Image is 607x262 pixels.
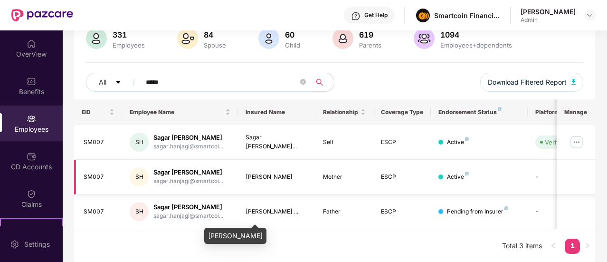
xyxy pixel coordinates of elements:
div: Sagar [PERSON_NAME] [153,168,223,177]
span: Relationship [323,108,359,116]
img: svg+xml;base64,PHN2ZyB4bWxucz0iaHR0cDovL3d3dy53My5vcmcvMjAwMC9zdmciIHhtbG5zOnhsaW5rPSJodHRwOi8vd3... [86,28,107,49]
img: svg+xml;base64,PHN2ZyB4bWxucz0iaHR0cDovL3d3dy53My5vcmcvMjAwMC9zdmciIHhtbG5zOnhsaW5rPSJodHRwOi8vd3... [414,28,435,49]
button: right [580,239,595,254]
div: Sagar [PERSON_NAME] [153,133,223,142]
img: svg+xml;base64,PHN2ZyB4bWxucz0iaHR0cDovL3d3dy53My5vcmcvMjAwMC9zdmciIHhtbG5zOnhsaW5rPSJodHRwOi8vd3... [177,28,198,49]
span: right [585,243,590,249]
div: [PERSON_NAME] [521,7,576,16]
div: [PERSON_NAME] ... [246,207,308,216]
div: Active [447,173,469,182]
div: ESCP [381,173,424,182]
img: svg+xml;base64,PHN2ZyBpZD0iSG9tZSIgeG1sbnM9Imh0dHA6Ly93d3cudzMub3JnLzIwMDAvc3ZnIiB3aWR0aD0iMjAiIG... [27,39,36,49]
div: Get Help [364,11,388,19]
div: 331 [111,30,147,39]
div: Employees+dependents [438,41,514,49]
img: svg+xml;base64,PHN2ZyB4bWxucz0iaHR0cDovL3d3dy53My5vcmcvMjAwMC9zdmciIHdpZHRoPSI4IiBoZWlnaHQ9IjgiIH... [465,137,469,141]
th: EID [74,99,123,125]
span: close-circle [300,78,306,87]
div: sagar.hanjagi@smartcoi... [153,177,223,186]
span: EID [82,108,108,116]
div: Verified [545,137,568,147]
div: SH [130,133,149,152]
img: svg+xml;base64,PHN2ZyB4bWxucz0iaHR0cDovL3d3dy53My5vcmcvMjAwMC9zdmciIHdpZHRoPSI4IiBoZWlnaHQ9IjgiIH... [504,206,508,210]
img: svg+xml;base64,PHN2ZyB4bWxucz0iaHR0cDovL3d3dy53My5vcmcvMjAwMC9zdmciIHdpZHRoPSI4IiBoZWlnaHQ9IjgiIH... [498,107,502,111]
div: sagar.hanjagi@smartcoi... [153,142,223,151]
div: Pending from Insurer [447,207,508,216]
div: [PERSON_NAME] [204,228,266,244]
div: ESCP [381,207,424,216]
div: 619 [357,30,383,39]
div: Endorsement Status [438,108,520,116]
th: Coverage Type [373,99,431,125]
div: SM007 [84,138,115,147]
th: Insured Name [238,99,315,125]
div: sagar.hanjagi@smartcoi... [153,212,223,221]
div: Mother [323,173,366,182]
td: - [528,194,595,229]
span: caret-down [115,79,122,87]
img: svg+xml;base64,PHN2ZyB4bWxucz0iaHR0cDovL3d3dy53My5vcmcvMjAwMC9zdmciIHhtbG5zOnhsaW5rPSJodHRwOi8vd3... [332,28,353,49]
li: 1 [565,239,580,254]
div: Child [283,41,302,49]
div: 84 [202,30,228,39]
span: close-circle [300,79,306,85]
img: manageButton [569,135,584,150]
th: Relationship [315,99,373,125]
div: Smartcoin Financials Private Limited [434,11,501,20]
img: svg+xml;base64,PHN2ZyBpZD0iRHJvcGRvd24tMzJ4MzIiIHhtbG5zPSJodHRwOi8vd3d3LnczLm9yZy8yMDAwL3N2ZyIgd2... [586,11,594,19]
img: svg+xml;base64,PHN2ZyB4bWxucz0iaHR0cDovL3d3dy53My5vcmcvMjAwMC9zdmciIHhtbG5zOnhsaW5rPSJodHRwOi8vd3... [258,28,279,49]
div: Platform Status [535,108,588,116]
span: All [99,77,106,87]
li: Previous Page [546,239,561,254]
button: left [546,239,561,254]
span: search [311,78,329,86]
div: SM007 [84,207,115,216]
th: Manage [557,99,595,125]
img: svg+xml;base64,PHN2ZyBpZD0iSGVscC0zMngzMiIgeG1sbnM9Imh0dHA6Ly93d3cudzMub3JnLzIwMDAvc3ZnIiB3aWR0aD... [351,11,360,21]
img: svg+xml;base64,PHN2ZyBpZD0iRW1wbG95ZWVzIiB4bWxucz0iaHR0cDovL3d3dy53My5vcmcvMjAwMC9zdmciIHdpZHRoPS... [27,114,36,124]
div: Parents [357,41,383,49]
td: - [528,160,595,194]
img: svg+xml;base64,PHN2ZyBpZD0iQmVuZWZpdHMiIHhtbG5zPSJodHRwOi8vd3d3LnczLm9yZy8yMDAwL3N2ZyIgd2lkdGg9Ij... [27,77,36,86]
img: image%20(1).png [416,9,430,22]
div: Father [323,207,366,216]
button: search [311,73,334,92]
div: ESCP [381,138,424,147]
img: New Pazcare Logo [11,9,73,21]
div: Settings [21,240,53,249]
div: Active [447,138,469,147]
div: Self [323,138,366,147]
div: Sagar [PERSON_NAME]... [246,133,308,151]
div: 60 [283,30,302,39]
div: SM007 [84,173,115,182]
span: Download Filtered Report [488,77,567,87]
img: svg+xml;base64,PHN2ZyB4bWxucz0iaHR0cDovL3d3dy53My5vcmcvMjAwMC9zdmciIHhtbG5zOnhsaW5rPSJodHRwOi8vd3... [571,79,576,85]
div: Sagar [PERSON_NAME] [153,203,223,212]
li: Total 3 items [502,239,542,254]
div: SH [130,167,149,186]
img: svg+xml;base64,PHN2ZyBpZD0iU2V0dGluZy0yMHgyMCIgeG1sbnM9Imh0dHA6Ly93d3cudzMub3JnLzIwMDAvc3ZnIiB3aW... [10,240,19,249]
a: 1 [565,239,580,253]
li: Next Page [580,239,595,254]
th: Employee Name [122,99,238,125]
div: 1094 [438,30,514,39]
img: svg+xml;base64,PHN2ZyBpZD0iQ0RfQWNjb3VudHMiIGRhdGEtbmFtZT0iQ0QgQWNjb3VudHMiIHhtbG5zPSJodHRwOi8vd3... [27,152,36,161]
span: left [550,243,556,249]
img: svg+xml;base64,PHN2ZyB4bWxucz0iaHR0cDovL3d3dy53My5vcmcvMjAwMC9zdmciIHdpZHRoPSI4IiBoZWlnaHQ9IjgiIH... [465,172,469,175]
div: SH [130,202,149,221]
div: Admin [521,16,576,24]
div: Spouse [202,41,228,49]
div: [PERSON_NAME] [246,173,308,182]
div: Employees [111,41,147,49]
span: Employee Name [130,108,223,116]
img: svg+xml;base64,PHN2ZyBpZD0iQ2xhaW0iIHhtbG5zPSJodHRwOi8vd3d3LnczLm9yZy8yMDAwL3N2ZyIgd2lkdGg9IjIwIi... [27,189,36,199]
button: Allcaret-down [86,73,144,92]
button: Download Filtered Report [480,73,584,92]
